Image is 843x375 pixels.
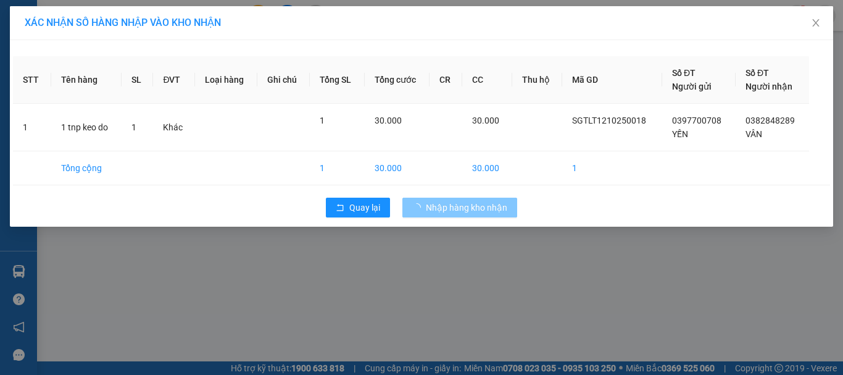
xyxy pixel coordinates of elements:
[122,56,153,104] th: SL
[51,104,122,151] td: 1 tnp keo do
[131,122,136,132] span: 1
[745,68,769,78] span: Số ĐT
[672,129,688,139] span: YẾN
[153,56,195,104] th: ĐVT
[811,18,821,28] span: close
[51,151,122,185] td: Tổng cộng
[672,82,712,91] span: Người gửi
[13,56,51,104] th: STT
[25,17,221,28] span: XÁC NHẬN SỐ HÀNG NHẬP VÀO KHO NHẬN
[462,56,512,104] th: CC
[672,116,721,125] span: 0397700708
[562,56,662,104] th: Mã GD
[745,129,762,139] span: VÂN
[562,151,662,185] td: 1
[799,6,833,41] button: Close
[310,151,364,185] td: 1
[349,201,380,214] span: Quay lại
[257,56,310,104] th: Ghi chú
[412,203,426,212] span: loading
[462,151,512,185] td: 30.000
[430,56,462,104] th: CR
[365,56,430,104] th: Tổng cước
[153,104,195,151] td: Khác
[745,82,792,91] span: Người nhận
[13,104,51,151] td: 1
[326,198,390,217] button: rollbackQuay lại
[365,151,430,185] td: 30.000
[320,116,325,125] span: 1
[426,201,507,214] span: Nhập hàng kho nhận
[51,56,122,104] th: Tên hàng
[672,68,696,78] span: Số ĐT
[745,116,795,125] span: 0382848289
[336,203,344,213] span: rollback
[195,56,257,104] th: Loại hàng
[402,198,517,217] button: Nhập hàng kho nhận
[472,116,499,125] span: 30.000
[572,116,646,125] span: SGTLT1210250018
[512,56,563,104] th: Thu hộ
[375,116,402,125] span: 30.000
[310,56,364,104] th: Tổng SL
